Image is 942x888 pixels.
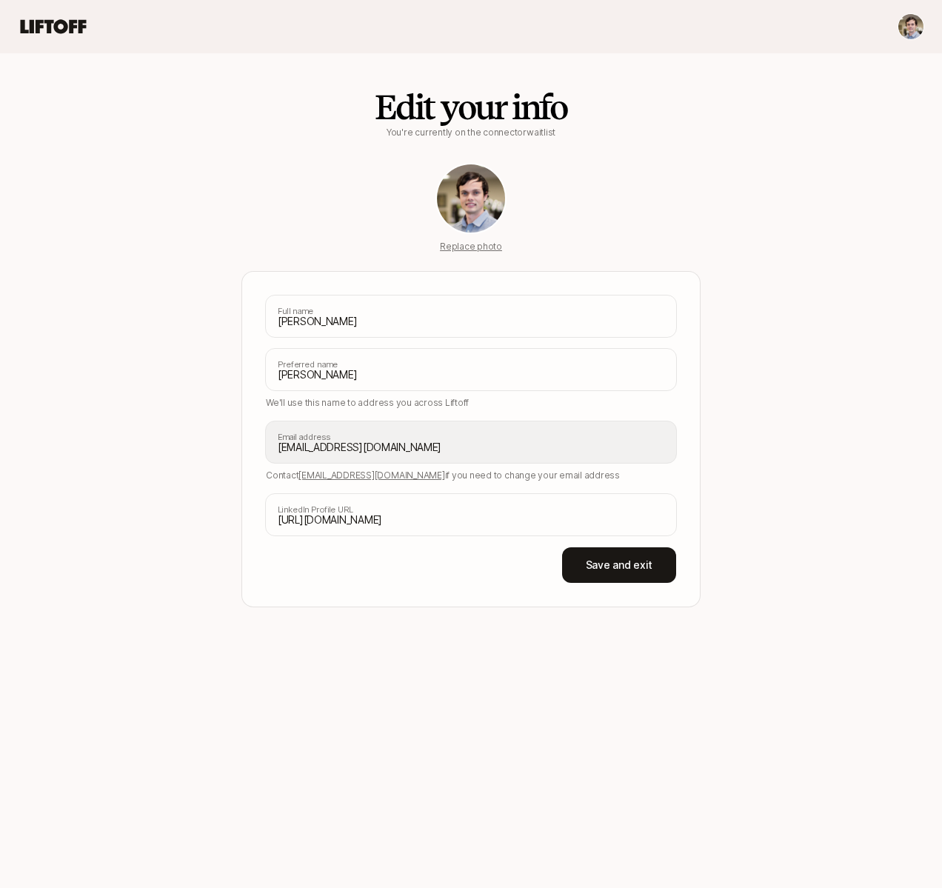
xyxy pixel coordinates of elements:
img: Brett Anderson [898,14,923,39]
img: ACg8ocINyjleEAeS_JYe50xFCG5EJbTahnFOW3LBPw7drhDw6HcDUH_h=s160-c [437,164,505,233]
p: We'll use this name to address you across Liftoff [266,396,676,410]
p: Replace photo [440,240,502,253]
p: You're currently on the connector waitlist [387,126,555,139]
span: [EMAIL_ADDRESS][DOMAIN_NAME] [298,470,444,481]
p: Contact if you need to change your email address [266,469,676,482]
button: Brett Anderson [898,13,924,40]
button: Save and exit [562,547,676,583]
h2: Edit your info [375,89,567,126]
